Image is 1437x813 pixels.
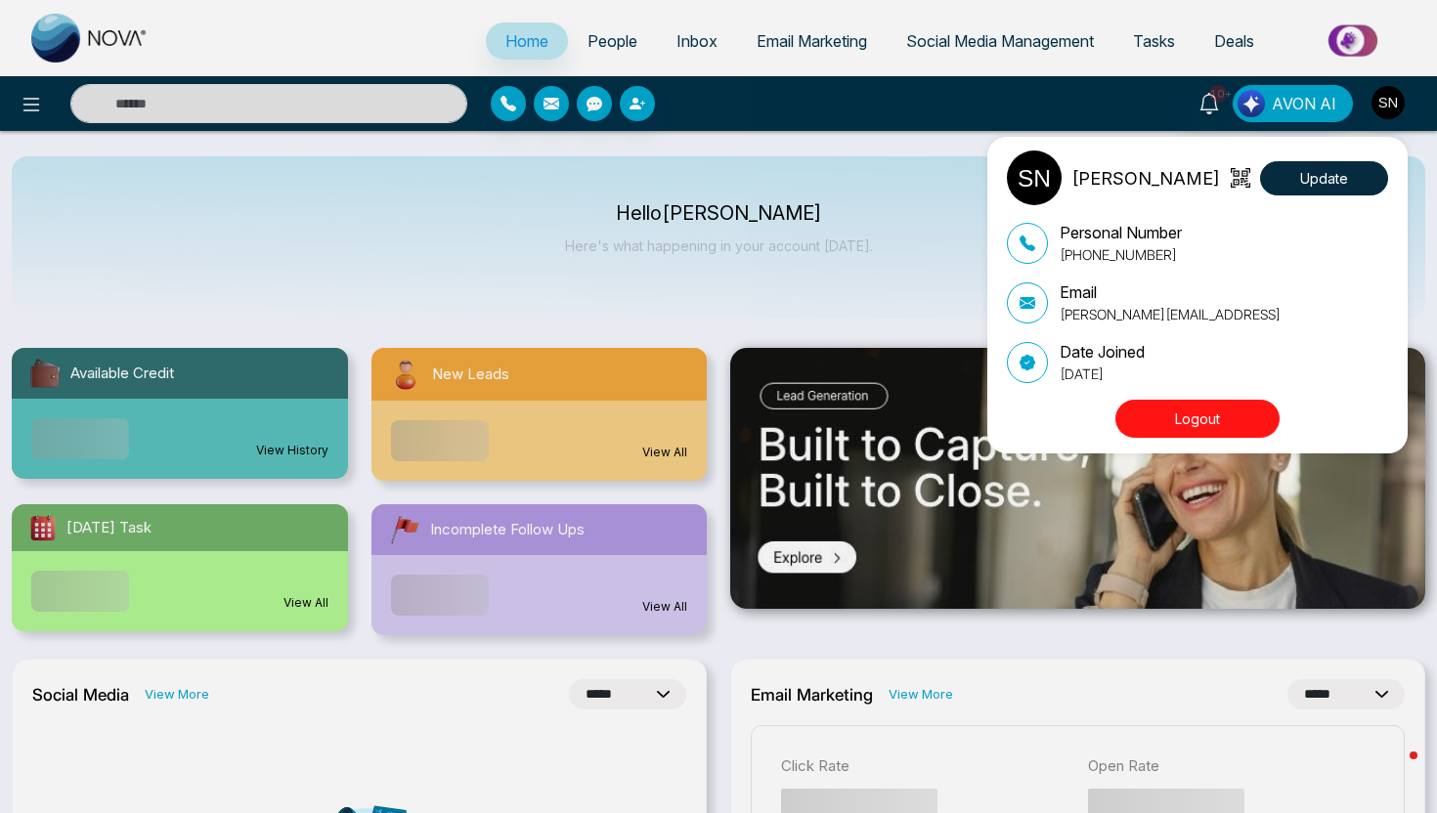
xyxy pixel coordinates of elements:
button: Update [1260,161,1388,195]
p: [PERSON_NAME][EMAIL_ADDRESS] [1060,304,1281,324]
iframe: Intercom live chat [1371,747,1417,793]
p: Personal Number [1060,221,1182,244]
p: [PERSON_NAME] [1071,165,1220,192]
p: [DATE] [1060,364,1145,384]
p: Email [1060,280,1281,304]
p: [PHONE_NUMBER] [1060,244,1182,265]
button: Logout [1115,400,1280,438]
p: Date Joined [1060,340,1145,364]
